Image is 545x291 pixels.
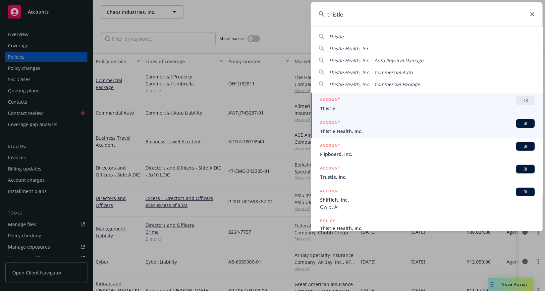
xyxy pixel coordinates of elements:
a: ACCOUNTTRThistle [311,93,543,116]
span: BI [519,189,532,195]
span: Shiftleft, Inc. [320,196,535,203]
a: ACCOUNTBIShiftleft, Inc.Qwiet AI [311,184,543,214]
span: Thistle Health, Inc. [329,45,370,52]
a: POLICYThistle Health, Inc. [311,214,543,242]
a: ACCOUNTBIFlipboard, Inc. [311,138,543,161]
span: TR [519,98,532,104]
span: BI [519,143,532,149]
h5: ACCOUNT [320,142,340,150]
span: Thistle Health, Inc. [320,225,535,232]
span: BI [519,121,532,126]
a: ACCOUNTBIThistle Health, Inc. [311,116,543,138]
span: Thistle Health, Inc. - Commercial Auto [329,69,412,75]
h5: ACCOUNT [320,119,340,127]
span: Flipboard, Inc. [320,151,535,158]
span: Thistle Health, Inc. [320,128,535,135]
input: Search... [311,2,543,26]
span: Thistle Health, Inc. - Commercial Package [329,81,420,87]
span: Qwiet AI [320,203,535,210]
span: Trustle, Inc. [320,173,535,180]
h5: POLICY [320,218,335,224]
a: ACCOUNTBITrustle, Inc. [311,161,543,184]
span: Thistle Health, Inc. - Auto Physical Damage [329,57,423,64]
span: Thistle [320,105,535,112]
h5: ACCOUNT [320,165,340,173]
h5: ACCOUNT [320,188,340,196]
h5: ACCOUNT [320,96,340,104]
span: Thistle [329,33,344,40]
span: BI [519,166,532,172]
